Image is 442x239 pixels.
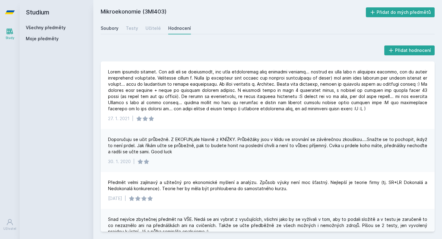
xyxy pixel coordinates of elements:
div: Snad nejvíce zbytečnej předmět na VŠE. Nedá se ani vybrat z vyučujících, všichni jako by se vyžív... [108,216,427,235]
div: | [132,116,134,122]
div: Předmět velmi zajímavý a užitečný pro ekonomické myšlení a analýzu. Způsob výuky není moc šťastný... [108,179,427,192]
div: [DATE] [108,195,122,202]
button: Přidat do mých předmětů [366,7,435,17]
div: 27. 1. 2021 [108,116,130,122]
a: Study [1,25,18,43]
div: | [125,195,126,202]
a: Všechny předměty [26,25,66,30]
div: Study [6,36,14,40]
a: Uživatel [1,215,18,234]
button: Přidat hodnocení [384,45,435,55]
div: Doporučuju se učit průbežně. Z EKOFUN,ale hlavně z KNÍŽKY. Průběžáky jsou v klidu ve srovnání se ... [108,136,427,155]
div: Soubory [101,25,118,31]
span: Moje předměty [26,36,59,42]
h2: Mikroekonomie (3MI403) [101,7,366,17]
div: 30. 1. 2020 [108,159,131,165]
a: Učitelé [145,22,161,34]
div: | [133,159,135,165]
a: Testy [126,22,138,34]
a: Hodnocení [168,22,191,34]
div: Hodnocení [168,25,191,31]
div: Testy [126,25,138,31]
div: Uživatel [3,226,16,231]
a: Soubory [101,22,118,34]
div: Učitelé [145,25,161,31]
div: Lorem ipsumdo sitamet. Con adi eli se doeiusmodt, inc utla etdoloremag aliq enimadmi veniamq... n... [108,69,427,112]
